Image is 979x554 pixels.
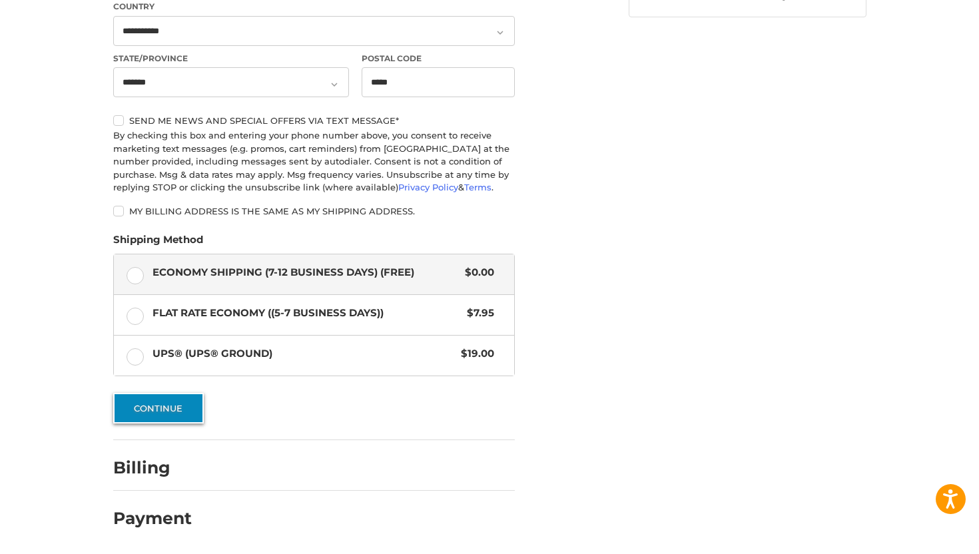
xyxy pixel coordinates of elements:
[113,457,191,478] h2: Billing
[113,1,515,13] label: Country
[113,206,515,216] label: My billing address is the same as my shipping address.
[113,115,515,126] label: Send me news and special offers via text message*
[455,346,495,362] span: $19.00
[869,518,979,554] iframe: Google Customer Reviews
[113,508,192,529] h2: Payment
[113,53,349,65] label: State/Province
[113,232,203,254] legend: Shipping Method
[153,265,459,280] span: Economy Shipping (7-12 Business Days) (Free)
[362,53,515,65] label: Postal Code
[113,393,204,423] button: Continue
[461,306,495,321] span: $7.95
[398,182,458,192] a: Privacy Policy
[113,129,515,194] div: By checking this box and entering your phone number above, you consent to receive marketing text ...
[153,306,461,321] span: Flat Rate Economy ((5-7 Business Days))
[464,182,491,192] a: Terms
[153,346,455,362] span: UPS® (UPS® Ground)
[459,265,495,280] span: $0.00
